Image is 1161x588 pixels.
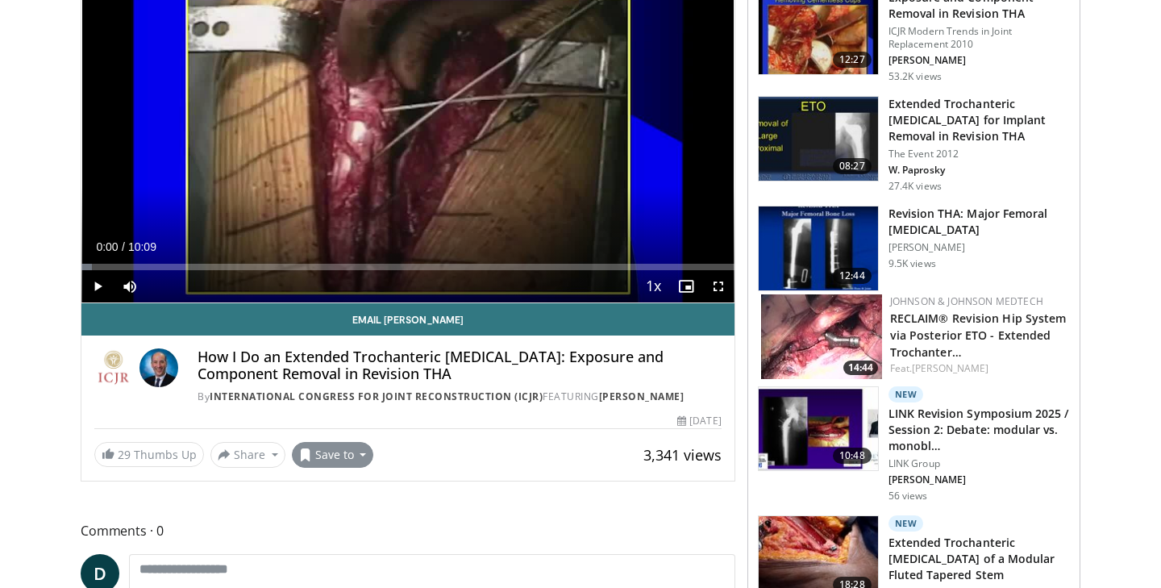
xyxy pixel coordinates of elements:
[759,97,878,181] img: 5SPjETdNCPS-ZANX4xMDoxOmtxOwKG7D.150x105_q85_crop-smart_upscale.jpg
[210,390,543,403] a: International Congress for Joint Reconstruction (ICJR)
[888,473,1070,486] p: [PERSON_NAME]
[670,270,702,302] button: Enable picture-in-picture mode
[702,270,734,302] button: Fullscreen
[833,158,872,174] span: 08:27
[114,270,146,302] button: Mute
[888,535,1070,583] h3: Extended Trochanteric [MEDICAL_DATA] of a Modular Fluted Tapered Stem
[210,442,285,468] button: Share
[128,240,156,253] span: 10:09
[96,240,118,253] span: 0:00
[761,294,882,379] img: 88178fad-16e7-4286-8b0d-e0e977b615e6.150x105_q85_crop-smart_upscale.jpg
[912,361,988,375] a: [PERSON_NAME]
[888,386,924,402] p: New
[888,515,924,532] p: New
[638,270,670,302] button: Playback Rate
[81,264,734,270] div: Progress Bar
[888,54,1070,67] p: [PERSON_NAME]
[888,148,1070,161] p: The Event 2012
[890,361,1067,376] div: Feat.
[890,294,1043,308] a: Johnson & Johnson MedTech
[761,294,882,379] a: 14:44
[888,257,936,270] p: 9.5K views
[888,206,1070,238] h3: Revision THA: Major Femoral [MEDICAL_DATA]
[888,96,1070,144] h3: Extended Trochanteric [MEDICAL_DATA] for Implant Removal in Revision THA
[643,445,722,465] span: 3,341 views
[599,390,685,403] a: [PERSON_NAME]
[890,311,1067,360] a: RECLAIM® Revision Hip System via Posterior ETO - Extended Trochanter…
[888,241,1070,254] p: [PERSON_NAME]
[888,164,1070,177] p: W. Paprosky
[139,348,178,387] img: Avatar
[122,240,125,253] span: /
[833,448,872,464] span: 10:48
[198,390,722,404] div: By FEATURING
[843,361,878,375] span: 14:44
[888,70,942,83] p: 53.2K views
[94,442,204,467] a: 29 Thumbs Up
[833,52,872,68] span: 12:27
[888,180,942,193] p: 27.4K views
[81,270,114,302] button: Play
[888,25,1070,51] p: ICJR Modern Trends in Joint Replacement 2010
[888,457,1070,470] p: LINK Group
[759,206,878,290] img: 38436_0000_3.png.150x105_q85_crop-smart_upscale.jpg
[94,348,133,387] img: International Congress for Joint Reconstruction (ICJR)
[198,348,722,383] h4: How I Do an Extended Trochanteric [MEDICAL_DATA]: Exposure and Component Removal in Revision THA
[758,206,1070,291] a: 12:44 Revision THA: Major Femoral [MEDICAL_DATA] [PERSON_NAME] 9.5K views
[118,447,131,462] span: 29
[81,520,735,541] span: Comments 0
[758,96,1070,193] a: 08:27 Extended Trochanteric [MEDICAL_DATA] for Implant Removal in Revision THA The Event 2012 W. ...
[81,303,734,336] a: Email [PERSON_NAME]
[759,387,878,471] img: e7155830-0e5b-4b7b-8db7-6cf9ce952e6e.150x105_q85_crop-smart_upscale.jpg
[833,268,872,284] span: 12:44
[888,406,1070,454] h3: LINK Revision Symposium 2025 / Session 2: Debate: modular vs. monobl…
[888,490,928,503] p: 56 views
[292,442,374,468] button: Save to
[758,386,1070,503] a: 10:48 New LINK Revision Symposium 2025 / Session 2: Debate: modular vs. monobl… LINK Group [PERSO...
[677,414,721,428] div: [DATE]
